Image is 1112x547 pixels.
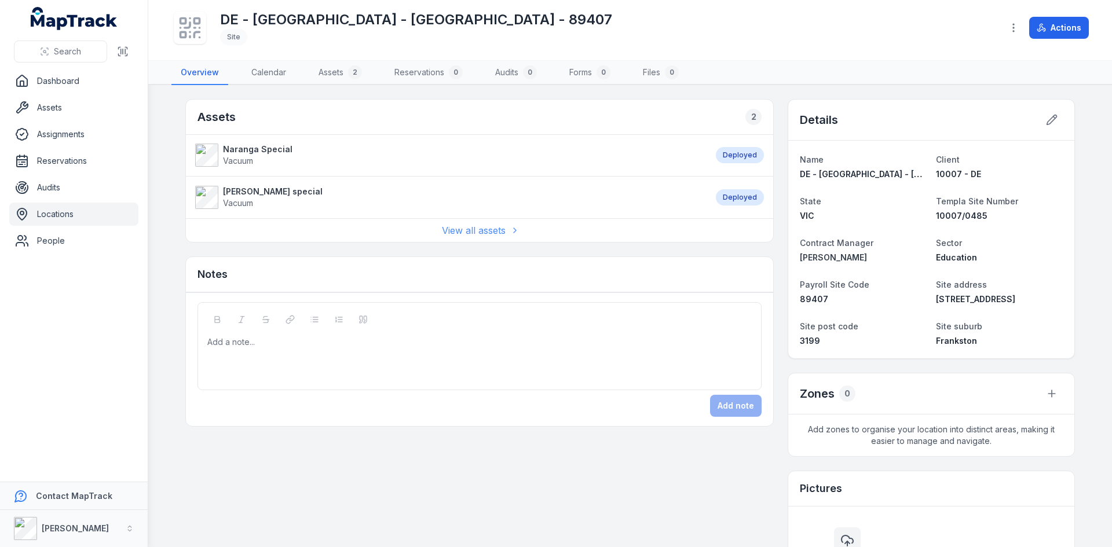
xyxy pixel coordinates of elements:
a: Assignments [9,123,138,146]
span: 3199 [800,336,820,346]
a: MapTrack [31,7,118,30]
a: Audits [9,176,138,199]
div: 0 [449,65,463,79]
a: View all assets [442,223,517,237]
span: Site post code [800,321,858,331]
div: 0 [665,65,679,79]
strong: [PERSON_NAME] [42,523,109,533]
a: Files0 [634,61,688,85]
div: 2 [745,109,762,125]
div: Site [220,29,247,45]
span: Education [936,252,977,262]
span: VIC [800,211,814,221]
span: 10007/0485 [936,211,987,221]
a: Assets [9,96,138,119]
a: Audits0 [486,61,546,85]
span: Add zones to organise your location into distinct areas, making it easier to manage and navigate. [788,414,1074,456]
a: Reservations0 [385,61,472,85]
h3: Notes [197,266,228,282]
span: State [800,196,821,206]
div: 0 [523,65,537,79]
span: 89407 [800,294,828,304]
a: Dashboard [9,69,138,93]
div: Deployed [716,147,764,163]
h2: Details [800,112,838,128]
span: Vacuum [223,198,253,208]
div: 0 [839,386,855,402]
a: Naranga SpecialVacuum [195,144,704,167]
span: Frankston [936,336,977,346]
div: 2 [348,65,362,79]
button: Search [14,41,107,63]
strong: [PERSON_NAME] special [223,186,323,197]
span: Name [800,155,824,164]
span: Templa Site Number [936,196,1018,206]
strong: Naranga Special [223,144,292,155]
strong: Contact MapTrack [36,491,112,501]
div: 0 [597,65,610,79]
a: Calendar [242,61,295,85]
a: Forms0 [560,61,620,85]
a: Reservations [9,149,138,172]
button: Actions [1029,17,1089,39]
span: Search [54,46,81,57]
span: Site suburb [936,321,982,331]
span: [STREET_ADDRESS] [936,294,1015,304]
span: 10007 - DE [936,169,981,179]
div: Deployed [716,189,764,205]
span: Client [936,155,960,164]
a: Assets2 [309,61,371,85]
span: Contract Manager [800,238,873,248]
h3: Pictures [800,480,842,497]
a: Overview [171,61,228,85]
a: [PERSON_NAME] [800,252,927,263]
span: Sector [936,238,962,248]
h1: DE - [GEOGRAPHIC_DATA] - [GEOGRAPHIC_DATA] - 89407 [220,10,612,29]
span: Vacuum [223,156,253,166]
a: [PERSON_NAME] specialVacuum [195,186,704,209]
a: Locations [9,203,138,226]
span: DE - [GEOGRAPHIC_DATA] - [GEOGRAPHIC_DATA] - 89407 [800,169,1031,179]
span: Site address [936,280,987,289]
span: Payroll Site Code [800,280,869,289]
h2: Zones [800,386,835,402]
a: People [9,229,138,252]
h2: Assets [197,109,236,125]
